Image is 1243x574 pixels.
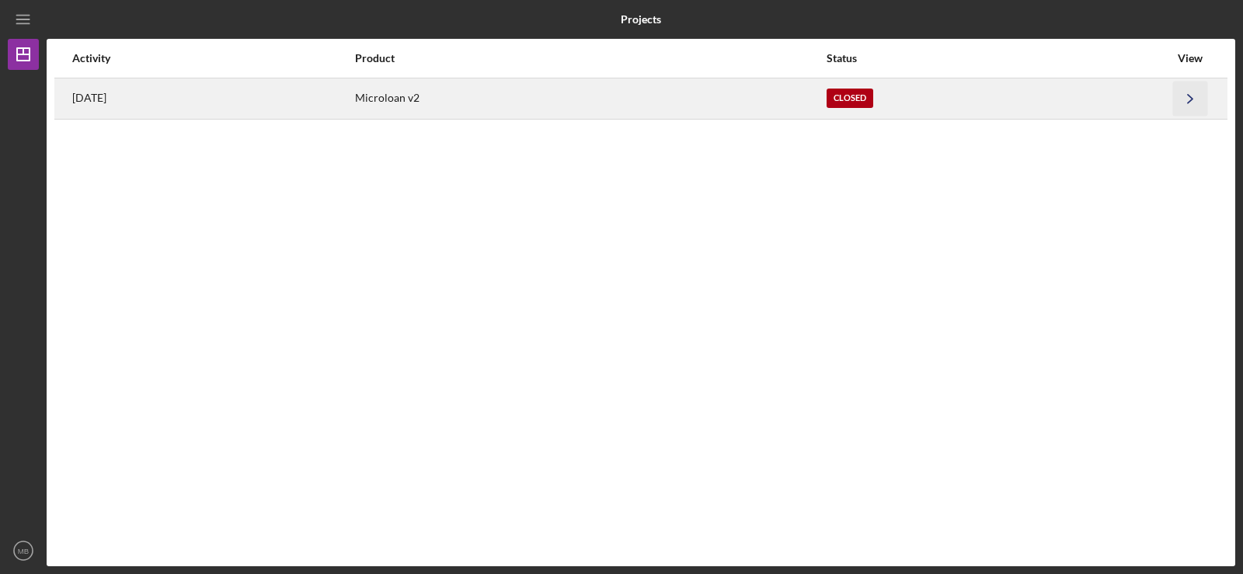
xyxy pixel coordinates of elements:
[18,547,29,555] text: MB
[355,79,825,118] div: Microloan v2
[827,89,873,108] div: Closed
[1171,52,1210,64] div: View
[72,52,353,64] div: Activity
[72,92,106,104] time: 2025-08-19 00:55
[827,52,1169,64] div: Status
[621,13,661,26] b: Projects
[355,52,825,64] div: Product
[8,535,39,566] button: MB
